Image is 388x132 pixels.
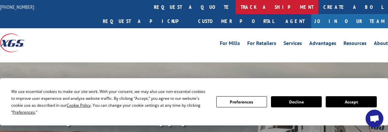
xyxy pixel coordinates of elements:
[193,14,279,28] a: Customer Portal
[309,41,336,48] a: Advantages
[311,14,388,28] a: Join Our Team
[366,110,383,127] div: Open chat
[220,41,240,48] a: For Mills
[284,41,302,48] a: Services
[343,41,367,48] a: Resources
[247,41,276,48] a: For Retailers
[98,14,193,28] a: Request a pickup
[13,109,35,115] span: Preferences
[43,88,278,127] b: Visibility, transparency, and control for your entire supply chain.
[326,96,376,107] button: Accept
[271,96,322,107] button: Decline
[11,88,208,116] div: We use essential cookies to make our site work. With your consent, we may also use non-essential ...
[216,96,267,107] button: Preferences
[374,41,388,48] a: About
[279,14,311,28] a: Agent
[67,102,91,108] span: Cookie Policy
